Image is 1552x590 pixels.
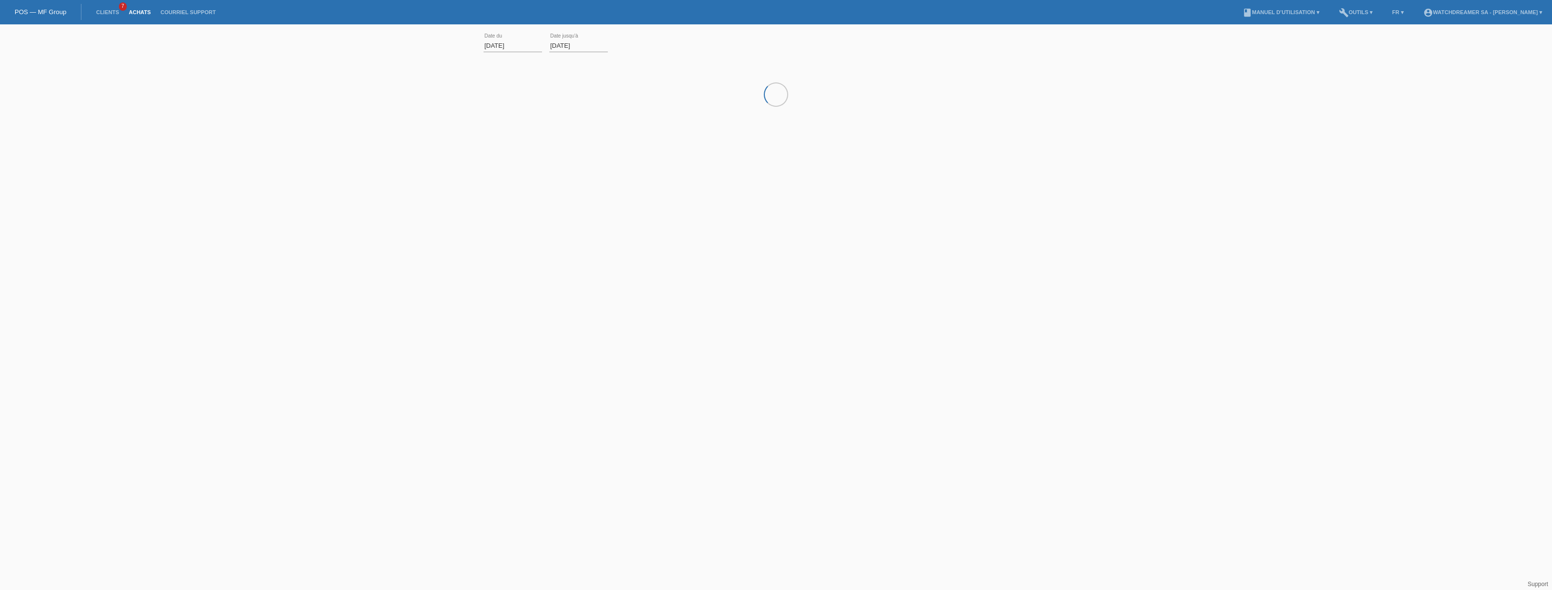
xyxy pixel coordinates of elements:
i: book [1242,8,1252,18]
a: Support [1528,581,1548,588]
span: 7 [119,2,127,11]
i: account_circle [1423,8,1433,18]
a: account_circleWatchdreamer SA - [PERSON_NAME] ▾ [1418,9,1547,15]
a: Courriel Support [155,9,220,15]
a: Clients [91,9,124,15]
a: buildOutils ▾ [1334,9,1377,15]
a: Achats [124,9,155,15]
a: bookManuel d’utilisation ▾ [1238,9,1324,15]
i: build [1339,8,1349,18]
a: FR ▾ [1387,9,1409,15]
a: POS — MF Group [15,8,66,16]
